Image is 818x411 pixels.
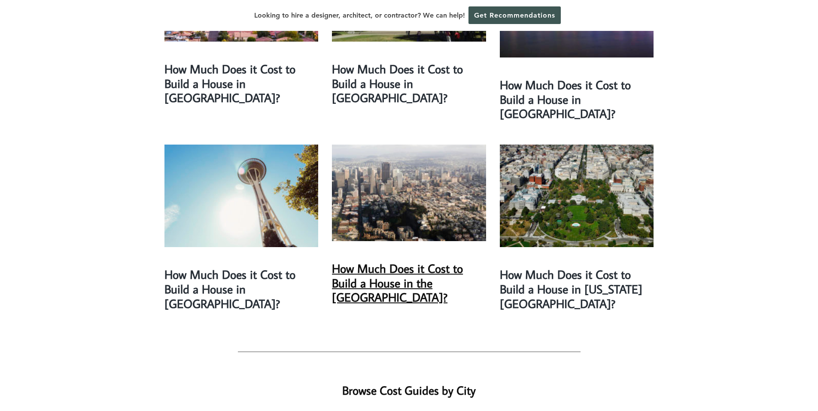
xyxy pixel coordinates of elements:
[775,368,808,401] iframe: Drift Widget Chat Controller
[332,61,463,106] a: How Much Does it Cost to Build a House in [GEOGRAPHIC_DATA]?
[164,369,654,399] h2: Browse Cost Guides by City
[332,260,463,305] a: How Much Does it Cost to Build a House in the [GEOGRAPHIC_DATA]?
[500,77,631,121] a: How Much Does it Cost to Build a House in [GEOGRAPHIC_DATA]?
[164,61,295,106] a: How Much Does it Cost to Build a House in [GEOGRAPHIC_DATA]?
[468,6,561,24] a: Get Recommendations
[500,266,642,311] a: How Much Does it Cost to Build a House in [US_STATE][GEOGRAPHIC_DATA]?
[164,266,295,311] a: How Much Does it Cost to Build a House in [GEOGRAPHIC_DATA]?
